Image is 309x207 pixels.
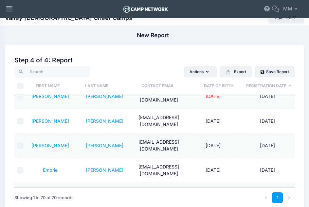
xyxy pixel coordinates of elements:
[86,118,123,124] a: [PERSON_NAME]
[194,77,243,95] th: Date of Birth: activate to sort column ascending
[206,143,221,148] span: [DATE]
[279,2,304,17] button: MM
[121,77,194,95] th: Contact Email: activate to sort column ascending
[132,134,186,158] td: [EMAIL_ADDRESS][DOMAIN_NAME]
[31,93,69,99] a: [PERSON_NAME]
[243,77,295,95] th: Registration Date: activate to sort column descending
[206,118,221,124] span: [DATE]
[14,190,74,205] div: Showing 1 to 70 of 70 records
[206,167,221,173] span: [DATE]
[132,158,186,183] td: [EMAIL_ADDRESS][DOMAIN_NAME]
[274,15,295,20] span: Year: 2025
[122,4,169,14] img: Logo
[86,143,123,148] a: [PERSON_NAME]
[43,167,58,173] a: Embrie
[86,167,123,173] a: [PERSON_NAME]
[86,93,123,99] a: [PERSON_NAME]
[72,77,121,95] th: Last Name: activate to sort column ascending
[132,109,186,134] td: [EMAIL_ADDRESS][DOMAIN_NAME]
[31,118,69,124] a: [PERSON_NAME]
[23,77,72,95] th: First Name: activate to sort column ascending
[220,66,252,77] button: Export
[14,66,90,77] input: Search
[132,84,186,109] td: [EMAIL_ADDRESS][DOMAIN_NAME]
[272,192,283,203] a: 1
[31,143,69,148] a: [PERSON_NAME]
[184,66,217,77] button: Actions
[240,84,295,109] td: [DATE]
[255,66,295,77] a: Save Report
[206,93,221,99] span: [DATE]
[283,5,292,12] span: MM
[240,109,295,134] td: [DATE]
[3,2,16,17] div: Show aside menu
[14,56,295,64] h2: Step 4 of 4: Report
[240,134,295,158] td: [DATE]
[240,158,295,183] td: [DATE]
[137,32,169,39] h1: New Report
